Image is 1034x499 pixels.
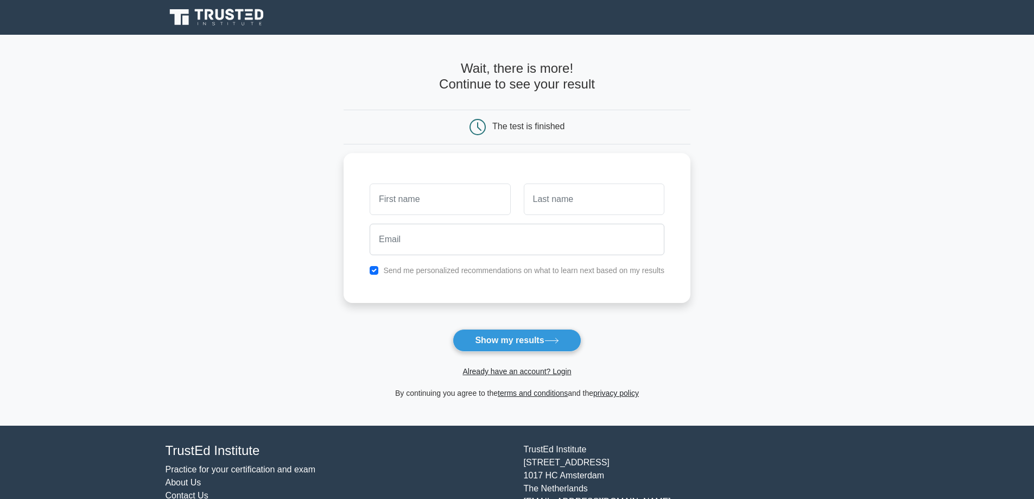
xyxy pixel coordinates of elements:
h4: TrustEd Institute [166,443,511,459]
input: First name [370,184,510,215]
a: privacy policy [593,389,639,397]
div: The test is finished [492,122,564,131]
a: Practice for your certification and exam [166,465,316,474]
a: About Us [166,478,201,487]
input: Last name [524,184,664,215]
label: Send me personalized recommendations on what to learn next based on my results [383,266,664,275]
h4: Wait, there is more! Continue to see your result [344,61,690,92]
a: Already have an account? Login [462,367,571,376]
input: Email [370,224,664,255]
button: Show my results [453,329,581,352]
a: terms and conditions [498,389,568,397]
div: By continuing you agree to the and the [337,387,697,400]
